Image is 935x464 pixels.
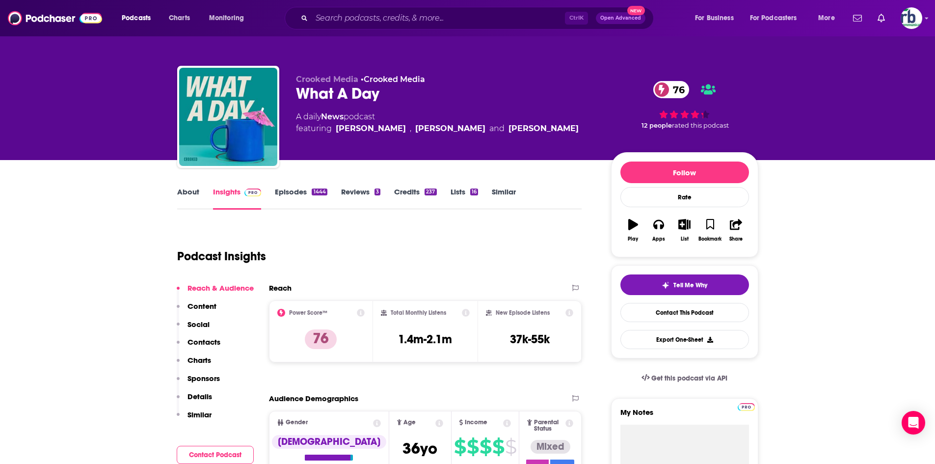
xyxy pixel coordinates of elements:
[738,403,755,411] img: Podchaser Pro
[361,75,425,84] span: •
[177,392,212,410] button: Details
[738,402,755,411] a: Pro website
[187,283,254,293] p: Reach & Audience
[565,12,588,25] span: Ctrl K
[874,10,889,27] a: Show notifications dropdown
[849,10,866,27] a: Show notifications dropdown
[465,419,487,426] span: Income
[901,7,922,29] button: Show profile menu
[620,330,749,349] button: Export One-Sheet
[454,439,466,455] span: $
[187,337,220,347] p: Contacts
[627,6,645,15] span: New
[744,10,811,26] button: open menu
[671,213,697,248] button: List
[275,187,327,210] a: Episodes1444
[341,187,380,210] a: Reviews3
[312,10,565,26] input: Search podcasts, credits, & more...
[115,10,163,26] button: open menu
[296,111,579,135] div: A daily podcast
[364,75,425,84] a: Crooked Media
[312,189,327,195] div: 1444
[177,337,220,355] button: Contacts
[296,75,358,84] span: Crooked Media
[177,187,199,210] a: About
[698,236,721,242] div: Bookmark
[750,11,797,25] span: For Podcasters
[492,187,516,210] a: Similar
[902,411,925,435] div: Open Intercom Messenger
[688,10,746,26] button: open menu
[901,7,922,29] span: Logged in as johannarb
[269,394,358,403] h2: Audience Demographics
[177,355,211,374] button: Charts
[177,374,220,392] button: Sponsors
[305,329,337,349] p: 76
[620,187,749,207] div: Rate
[374,189,380,195] div: 3
[662,281,669,289] img: tell me why sparkle
[213,187,262,210] a: InsightsPodchaser Pro
[209,11,244,25] span: Monitoring
[187,301,216,311] p: Content
[470,189,478,195] div: 16
[177,320,210,338] button: Social
[187,392,212,401] p: Details
[187,320,210,329] p: Social
[723,213,748,248] button: Share
[8,9,102,27] a: Podchaser - Follow, Share and Rate Podcasts
[531,440,570,454] div: Mixed
[467,439,479,455] span: $
[729,236,743,242] div: Share
[653,81,690,98] a: 76
[177,410,212,428] button: Similar
[425,189,436,195] div: 237
[510,332,550,347] h3: 37k-55k
[187,355,211,365] p: Charts
[391,309,446,316] h2: Total Monthly Listens
[398,332,452,347] h3: 1.4m-2.1m
[394,187,436,210] a: Credits237
[187,374,220,383] p: Sponsors
[641,122,672,129] span: 12 people
[187,410,212,419] p: Similar
[901,7,922,29] img: User Profile
[402,439,437,458] span: 36 yo
[811,10,847,26] button: open menu
[179,68,277,166] img: What A Day
[695,11,734,25] span: For Business
[620,213,646,248] button: Play
[415,123,485,135] a: Priyanka Aribindi
[646,213,671,248] button: Apps
[321,112,344,121] a: News
[403,419,416,426] span: Age
[451,187,478,210] a: Lists16
[272,435,386,449] div: [DEMOGRAPHIC_DATA]
[177,301,216,320] button: Content
[492,439,504,455] span: $
[177,283,254,301] button: Reach & Audience
[177,249,266,264] h1: Podcast Insights
[652,236,665,242] div: Apps
[818,11,835,25] span: More
[534,419,564,432] span: Parental Status
[508,123,579,135] a: Tre'vell Anderson
[162,10,196,26] a: Charts
[672,122,729,129] span: rated this podcast
[651,374,727,382] span: Get this podcast via API
[489,123,505,135] span: and
[620,408,749,425] label: My Notes
[620,274,749,295] button: tell me why sparkleTell Me Why
[122,11,151,25] span: Podcasts
[296,123,579,135] span: featuring
[294,7,663,29] div: Search podcasts, credits, & more...
[611,75,758,136] div: 76 12 peoplerated this podcast
[620,303,749,322] a: Contact This Podcast
[620,162,749,183] button: Follow
[169,11,190,25] span: Charts
[634,366,736,390] a: Get this podcast via API
[410,123,411,135] span: ,
[269,283,292,293] h2: Reach
[286,419,308,426] span: Gender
